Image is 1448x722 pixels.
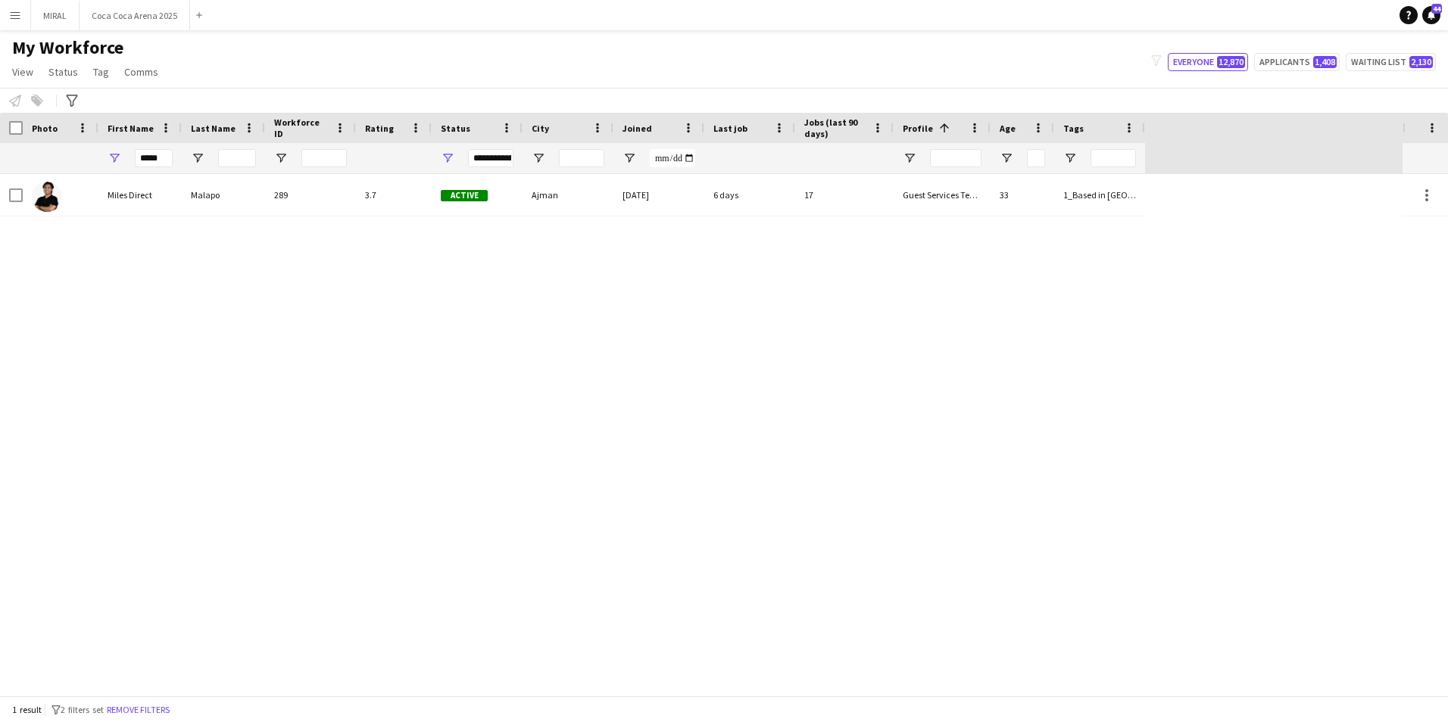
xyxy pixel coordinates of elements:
[98,174,182,216] div: Miles Direct
[274,151,288,165] button: Open Filter Menu
[441,190,488,201] span: Active
[441,123,470,134] span: Status
[63,92,81,110] app-action-btn: Advanced filters
[650,149,695,167] input: Joined Filter Input
[1422,6,1440,24] a: 44
[441,151,454,165] button: Open Filter Menu
[532,123,549,134] span: City
[1313,56,1337,68] span: 1,408
[301,149,347,167] input: Workforce ID Filter Input
[1000,151,1013,165] button: Open Filter Menu
[991,174,1054,216] div: 33
[903,123,933,134] span: Profile
[61,704,104,715] span: 2 filters set
[124,65,158,79] span: Comms
[1091,149,1136,167] input: Tags Filter Input
[108,123,154,134] span: First Name
[613,174,704,216] div: [DATE]
[80,1,190,30] button: Coca Coca Arena 2025
[108,151,121,165] button: Open Filter Menu
[356,174,432,216] div: 3.7
[704,174,795,216] div: 6 days
[274,117,329,139] span: Workforce ID
[1254,53,1340,71] button: Applicants1,408
[31,1,80,30] button: MIRAL
[623,123,652,134] span: Joined
[6,62,39,82] a: View
[191,123,236,134] span: Last Name
[1431,4,1442,14] span: 44
[1168,53,1248,71] button: Everyone12,870
[713,123,747,134] span: Last job
[135,149,173,167] input: First Name Filter Input
[795,174,894,216] div: 17
[182,174,265,216] div: Malapo
[903,151,916,165] button: Open Filter Menu
[265,174,356,216] div: 289
[804,117,866,139] span: Jobs (last 90 days)
[1000,123,1016,134] span: Age
[1054,174,1145,216] div: 1_Based in [GEOGRAPHIC_DATA]/[GEOGRAPHIC_DATA]/Ajman, 2_English Level = 2/3 Good , 4_CCA, 4_CCA A...
[1217,56,1245,68] span: 12,870
[12,65,33,79] span: View
[1063,151,1077,165] button: Open Filter Menu
[894,174,991,216] div: Guest Services Team
[104,702,173,718] button: Remove filters
[532,151,545,165] button: Open Filter Menu
[1027,149,1045,167] input: Age Filter Input
[218,149,256,167] input: Last Name Filter Input
[1063,123,1084,134] span: Tags
[1346,53,1436,71] button: Waiting list2,130
[12,36,123,59] span: My Workforce
[32,123,58,134] span: Photo
[559,149,604,167] input: City Filter Input
[623,151,636,165] button: Open Filter Menu
[93,65,109,79] span: Tag
[365,123,394,134] span: Rating
[32,182,62,212] img: Miles Direct Malapo
[42,62,84,82] a: Status
[1409,56,1433,68] span: 2,130
[87,62,115,82] a: Tag
[118,62,164,82] a: Comms
[48,65,78,79] span: Status
[523,174,613,216] div: Ajman
[191,151,204,165] button: Open Filter Menu
[930,149,981,167] input: Profile Filter Input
